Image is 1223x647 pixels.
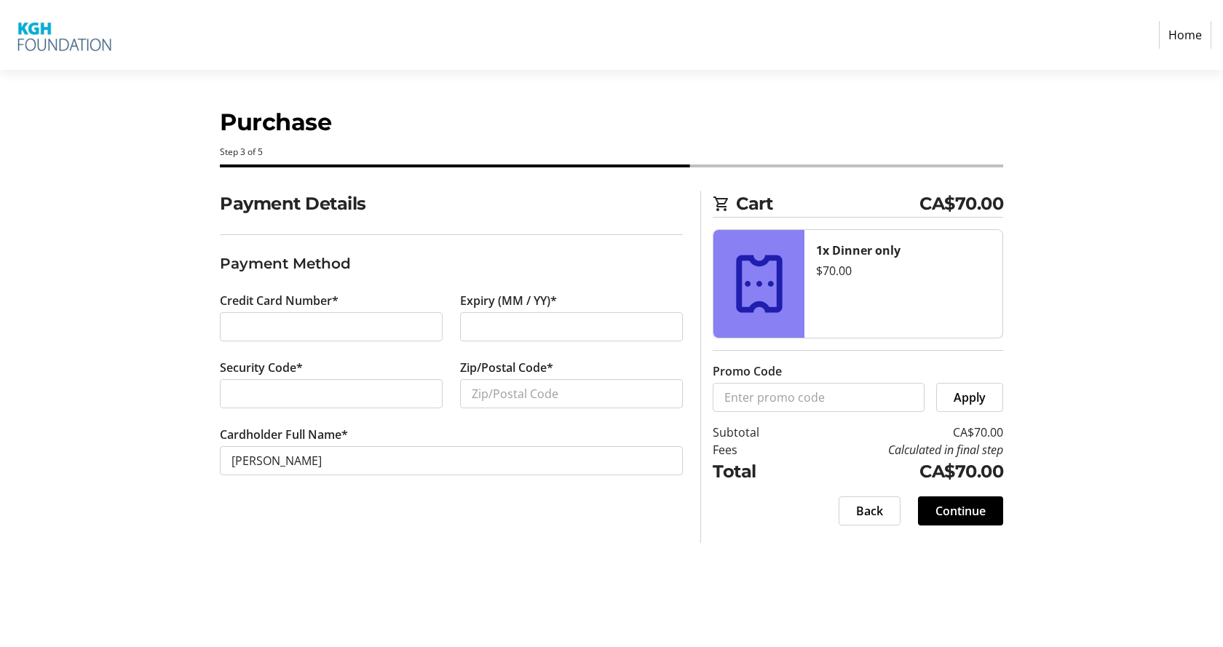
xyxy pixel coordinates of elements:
[220,359,303,376] label: Security Code*
[713,459,796,485] td: Total
[918,496,1003,525] button: Continue
[231,385,431,402] iframe: Secure CVC input frame
[472,318,671,336] iframe: Secure expiration date input frame
[1159,21,1211,49] a: Home
[936,383,1003,412] button: Apply
[796,424,1003,441] td: CA$70.00
[713,441,796,459] td: Fees
[856,502,883,520] span: Back
[954,389,986,406] span: Apply
[796,441,1003,459] td: Calculated in final step
[736,191,919,217] span: Cart
[460,379,683,408] input: Zip/Postal Code
[816,242,901,258] strong: 1x Dinner only
[796,459,1003,485] td: CA$70.00
[220,191,683,217] h2: Payment Details
[220,105,1003,140] h1: Purchase
[220,146,1003,159] div: Step 3 of 5
[220,426,348,443] label: Cardholder Full Name*
[935,502,986,520] span: Continue
[816,262,991,279] div: $70.00
[231,318,431,336] iframe: Secure card number input frame
[919,191,1003,217] span: CA$70.00
[460,359,553,376] label: Zip/Postal Code*
[220,446,683,475] input: Card Holder Name
[839,496,901,525] button: Back
[220,253,683,274] h3: Payment Method
[220,292,339,309] label: Credit Card Number*
[713,362,782,380] label: Promo Code
[460,292,557,309] label: Expiry (MM / YY)*
[12,6,115,64] img: Kelowna General Hospital Foundation - UBC Southern Medical Program's Logo
[713,424,796,441] td: Subtotal
[713,383,925,412] input: Enter promo code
